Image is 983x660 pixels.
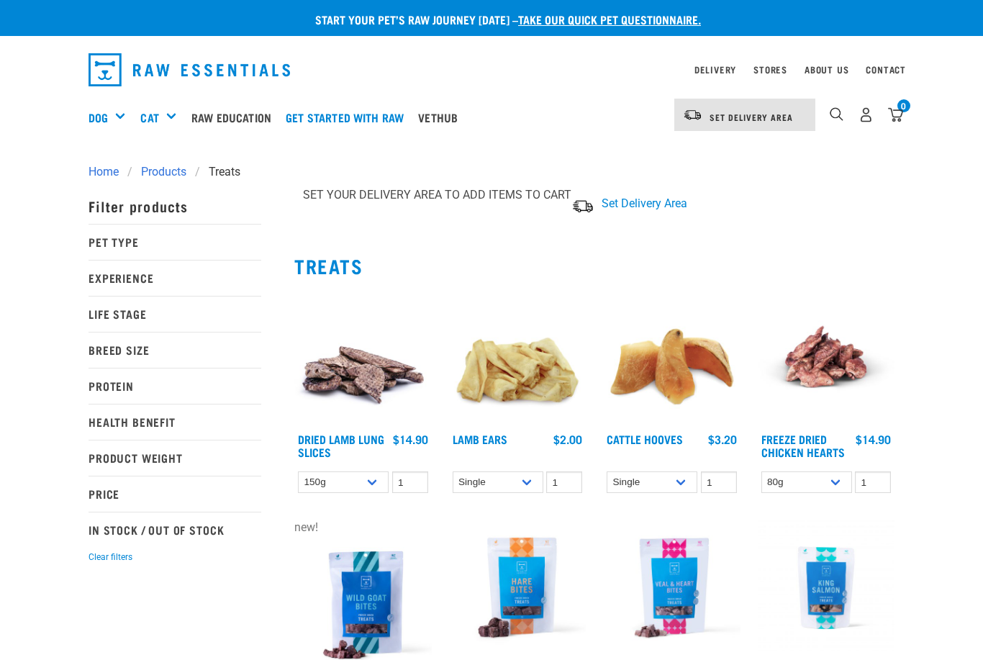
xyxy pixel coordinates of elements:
span: Set Delivery Area [602,196,687,210]
div: $3.20 [708,433,737,446]
img: RE Product Shoot 2023 Nov8584 [758,519,895,656]
a: Raw Education [188,89,282,146]
a: Vethub [415,89,468,146]
span: Products [141,163,186,181]
p: Filter products [89,188,261,224]
img: Raw Essentials Freeze Dried Veal & Heart Bites Treats [603,519,740,656]
a: Dog [89,109,108,126]
p: Pet Type [89,224,261,260]
button: Clear filters [89,551,132,564]
a: Contact [866,67,906,72]
div: new! [294,519,432,536]
div: $2.00 [553,433,582,446]
p: Price [89,476,261,512]
input: 1 [392,471,428,494]
p: Protein [89,368,261,404]
p: SET YOUR DELIVERY AREA TO ADD ITEMS TO CART [303,186,571,204]
a: Get started with Raw [282,89,415,146]
img: home-icon-1@2x.png [830,107,843,121]
input: 1 [701,471,737,494]
a: About Us [805,67,848,72]
img: Pile Of Cattle Hooves Treats For Dogs [603,288,740,425]
div: 0 [897,99,910,112]
img: 1303 Lamb Lung Slices 01 [294,288,432,425]
span: Home [89,163,119,181]
h2: Treats [294,255,894,277]
img: home-icon@2x.png [888,107,903,122]
a: Freeze Dried Chicken Hearts [761,435,845,455]
a: take our quick pet questionnaire. [518,16,701,22]
p: In Stock / Out Of Stock [89,512,261,548]
nav: dropdown navigation [77,48,906,92]
img: van-moving.png [571,199,594,214]
a: Stores [753,67,787,72]
p: Experience [89,260,261,296]
p: Life Stage [89,296,261,332]
div: $14.90 [393,433,428,446]
a: Cat [140,109,158,126]
a: Home [89,163,127,181]
nav: breadcrumbs [89,163,894,181]
p: Health Benefit [89,404,261,440]
a: Dried Lamb Lung Slices [298,435,384,455]
p: Breed Size [89,332,261,368]
img: van-moving.png [683,109,702,122]
p: Product Weight [89,440,261,476]
img: FD Chicken Hearts [758,288,895,425]
img: user.png [859,107,874,122]
a: Cattle Hooves [607,435,683,442]
input: 1 [855,471,891,494]
a: Delivery [694,67,736,72]
input: 1 [546,471,582,494]
img: Pile Of Lamb Ears Treat For Pets [449,288,586,425]
img: Raw Essentials Logo [89,53,290,86]
a: Lamb Ears [453,435,507,442]
span: Set Delivery Area [710,114,793,119]
div: $14.90 [856,433,891,446]
a: Products [132,163,195,181]
img: Raw Essentials Freeze Dried Hare Bites [449,519,586,656]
